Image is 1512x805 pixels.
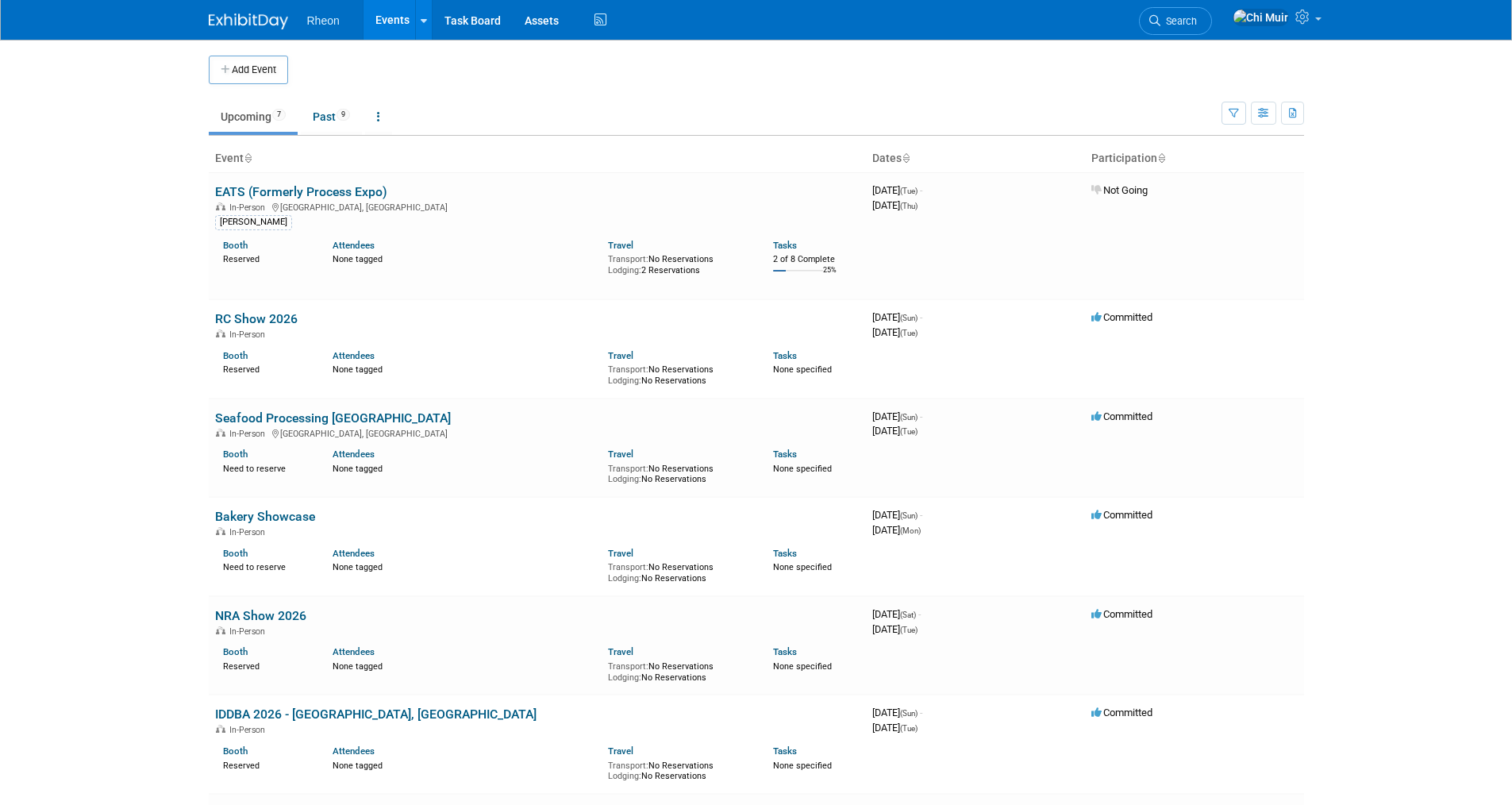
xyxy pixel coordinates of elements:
[773,661,832,672] span: None specified
[215,184,387,199] a: EATS (Formerly Process Expo)
[920,509,922,521] span: -
[333,350,375,361] a: Attendees
[223,559,310,573] div: Need to reserve
[1091,608,1152,620] span: Committed
[872,509,922,521] span: [DATE]
[608,548,633,559] a: Travel
[333,745,375,757] a: Attendees
[608,573,641,584] span: Lodging:
[216,527,225,535] img: In-Person Event
[773,449,797,460] a: Tasks
[900,202,918,210] span: (Thu)
[215,426,860,439] div: [GEOGRAPHIC_DATA], [GEOGRAPHIC_DATA]
[920,707,922,718] span: -
[608,240,633,251] a: Travel
[223,548,248,559] a: Booth
[872,311,922,323] span: [DATE]
[773,350,797,361] a: Tasks
[301,102,362,132] a: Past9
[872,623,918,635] span: [DATE]
[1091,311,1152,323] span: Committed
[900,709,918,718] span: (Sun)
[333,251,596,265] div: None tagged
[229,329,270,340] span: In-Person
[608,449,633,460] a: Travel
[900,187,918,195] span: (Tue)
[900,511,918,520] span: (Sun)
[223,449,248,460] a: Booth
[872,608,921,620] span: [DATE]
[773,364,832,375] span: None specified
[773,646,797,657] a: Tasks
[608,646,633,657] a: Travel
[900,626,918,634] span: (Tue)
[223,350,248,361] a: Booth
[333,460,596,475] div: None tagged
[209,13,288,29] img: ExhibitDay
[216,429,225,437] img: In-Person Event
[872,410,922,422] span: [DATE]
[215,200,860,213] div: [GEOGRAPHIC_DATA], [GEOGRAPHIC_DATA]
[215,509,315,524] a: Bakery Showcase
[223,460,310,475] div: Need to reserve
[900,329,918,337] span: (Tue)
[1233,9,1289,26] img: Chi Muir
[872,524,921,536] span: [DATE]
[229,202,270,213] span: In-Person
[229,429,270,439] span: In-Person
[900,610,916,619] span: (Sat)
[608,361,749,386] div: No Reservations No Reservations
[333,240,375,251] a: Attendees
[608,464,648,474] span: Transport:
[823,266,837,287] td: 25%
[872,425,918,437] span: [DATE]
[918,608,921,620] span: -
[872,199,918,211] span: [DATE]
[872,184,922,196] span: [DATE]
[216,202,225,210] img: In-Person Event
[920,184,922,196] span: -
[215,608,306,623] a: NRA Show 2026
[215,311,298,326] a: RC Show 2026
[1091,184,1148,196] span: Not Going
[216,329,225,337] img: In-Person Event
[333,658,596,672] div: None tagged
[608,265,641,275] span: Lodging:
[773,240,797,251] a: Tasks
[209,56,288,84] button: Add Event
[333,449,375,460] a: Attendees
[229,527,270,537] span: In-Person
[900,314,918,322] span: (Sun)
[608,251,749,275] div: No Reservations 2 Reservations
[608,364,648,375] span: Transport:
[223,658,310,672] div: Reserved
[229,626,270,637] span: In-Person
[608,254,648,264] span: Transport:
[773,254,860,265] div: 2 of 8 Complete
[608,745,633,757] a: Travel
[1139,7,1212,35] a: Search
[1091,707,1152,718] span: Committed
[608,658,749,683] div: No Reservations No Reservations
[900,427,918,436] span: (Tue)
[307,14,340,27] span: Rheon
[223,251,310,265] div: Reserved
[333,646,375,657] a: Attendees
[215,410,451,426] a: Seafood Processing [GEOGRAPHIC_DATA]
[608,761,648,771] span: Transport:
[1091,509,1152,521] span: Committed
[216,626,225,634] img: In-Person Event
[608,661,648,672] span: Transport:
[608,350,633,361] a: Travel
[608,771,641,781] span: Lodging:
[866,145,1085,172] th: Dates
[608,562,648,572] span: Transport:
[216,725,225,733] img: In-Person Event
[229,725,270,735] span: In-Person
[900,526,921,535] span: (Mon)
[773,761,832,771] span: None specified
[337,109,350,121] span: 9
[900,413,918,422] span: (Sun)
[608,376,641,386] span: Lodging:
[920,311,922,323] span: -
